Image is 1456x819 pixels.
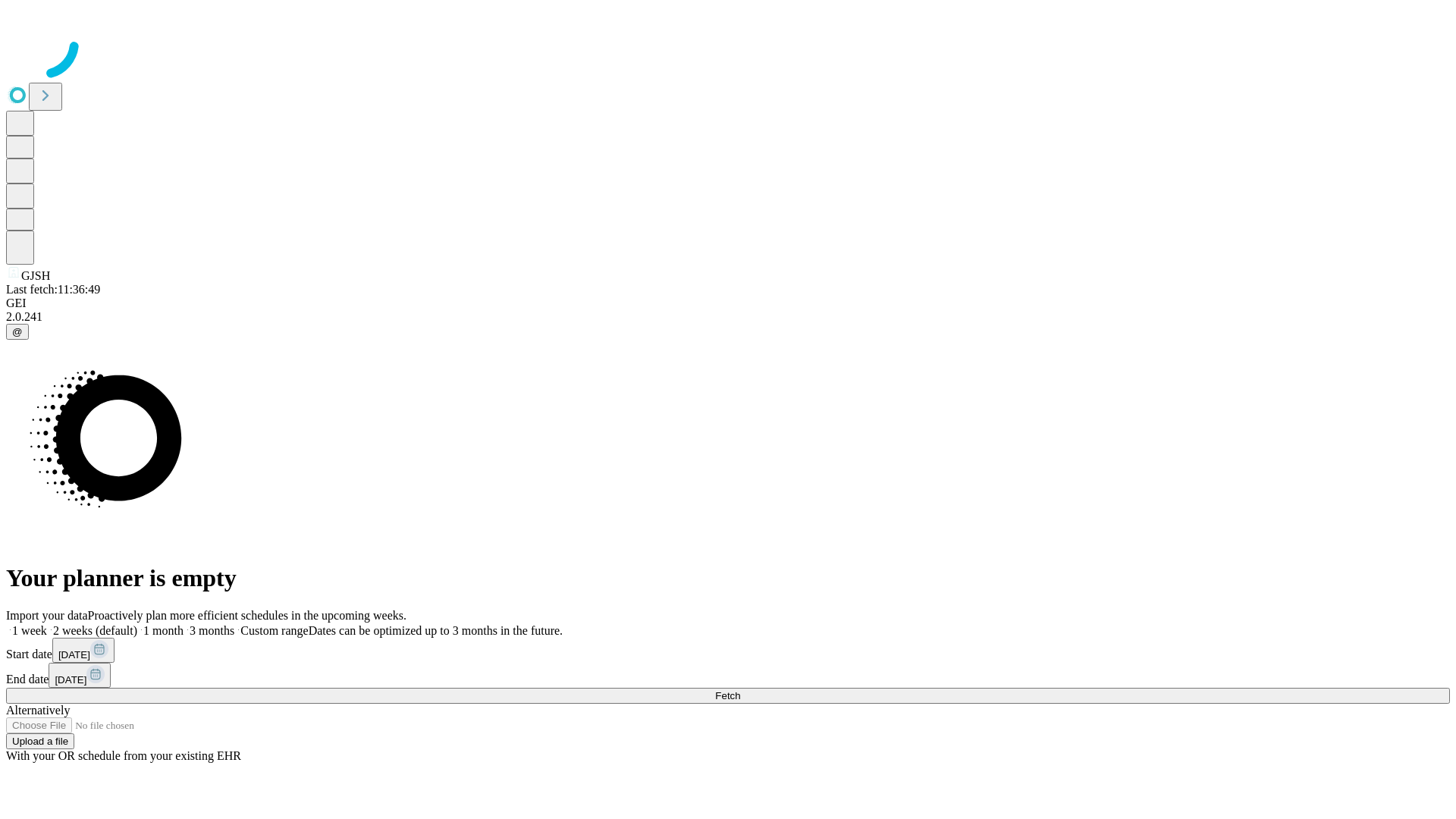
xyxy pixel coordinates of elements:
[715,690,740,701] span: Fetch
[6,564,1450,592] h1: Your planner is empty
[6,638,1450,663] div: Start date
[88,609,406,622] span: Proactively plan more efficient schedules in the upcoming weeks.
[6,663,1450,688] div: End date
[6,749,241,762] span: With your OR schedule from your existing EHR
[53,624,137,637] span: 2 weeks (default)
[52,638,115,663] button: [DATE]
[6,733,74,749] button: Upload a file
[190,624,234,637] span: 3 months
[12,326,23,337] span: @
[55,674,86,686] span: [DATE]
[12,624,47,637] span: 1 week
[6,310,1450,324] div: 2.0.241
[6,688,1450,704] button: Fetch
[6,609,88,622] span: Import your data
[58,649,90,661] span: [DATE]
[6,324,29,340] button: @
[6,704,70,717] span: Alternatively
[143,624,184,637] span: 1 month
[49,663,111,688] button: [DATE]
[240,624,308,637] span: Custom range
[21,269,50,282] span: GJSH
[6,283,100,296] span: Last fetch: 11:36:49
[6,297,1450,310] div: GEI
[309,624,563,637] span: Dates can be optimized up to 3 months in the future.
